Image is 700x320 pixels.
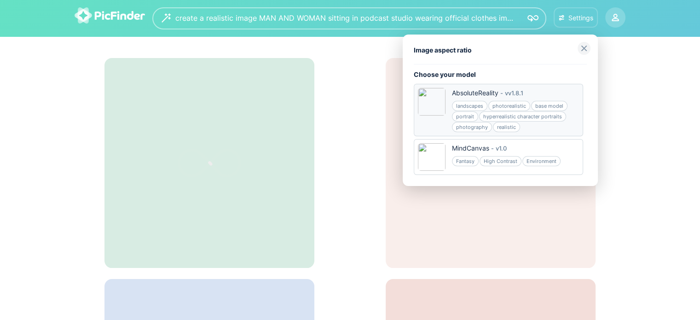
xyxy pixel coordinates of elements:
[452,122,492,132] div: photography
[479,111,566,122] div: hyperrealistic character portraits
[498,88,505,98] div: -
[522,156,561,166] div: Environment
[452,101,487,111] div: landscapes
[578,42,590,55] img: close-grey.svg
[531,101,567,111] div: base model
[505,88,523,98] div: v v1.8.1
[414,70,587,79] div: Choose your model
[414,46,587,55] div: Image aspect ratio
[452,156,479,166] div: Fantasy
[488,101,530,111] div: photorealistic
[418,88,445,116] img: 68361c9274fc8-1200x1509.jpg
[452,111,478,122] div: portrait
[496,144,507,153] div: v 1.0
[418,143,445,171] img: 6563a2d355b76-2048x2048.jpg
[452,144,489,153] div: MindCanvas
[489,144,496,153] div: -
[452,88,498,98] div: AbsoluteReality
[480,156,521,166] div: High Contrast
[493,122,520,132] div: realistic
